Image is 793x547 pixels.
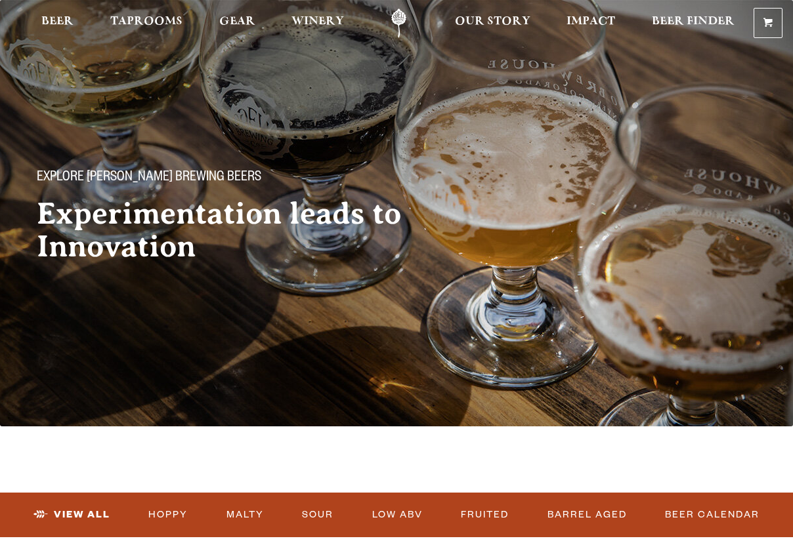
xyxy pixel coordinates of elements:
span: Our Story [455,16,530,27]
span: Beer Finder [652,16,735,27]
span: Taprooms [110,16,182,27]
a: Beer [33,9,82,38]
a: Odell Home [374,9,423,38]
span: Winery [291,16,344,27]
a: Beer Finder [643,9,743,38]
a: Low ABV [367,500,428,530]
a: View All [28,500,116,530]
span: Gear [219,16,255,27]
span: Impact [567,16,615,27]
a: Hoppy [143,500,193,530]
a: Taprooms [102,9,191,38]
a: Malty [221,500,269,530]
a: Winery [283,9,353,38]
a: Gear [211,9,264,38]
a: Barrel Aged [542,500,632,530]
a: Sour [297,500,339,530]
a: Impact [558,9,624,38]
a: Our Story [446,9,539,38]
h2: Experimentation leads to Innovation [37,197,446,263]
a: Fruited [456,500,514,530]
span: Explore [PERSON_NAME] Brewing Beers [37,170,261,187]
span: Beer [41,16,74,27]
a: Beer Calendar [660,500,765,530]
